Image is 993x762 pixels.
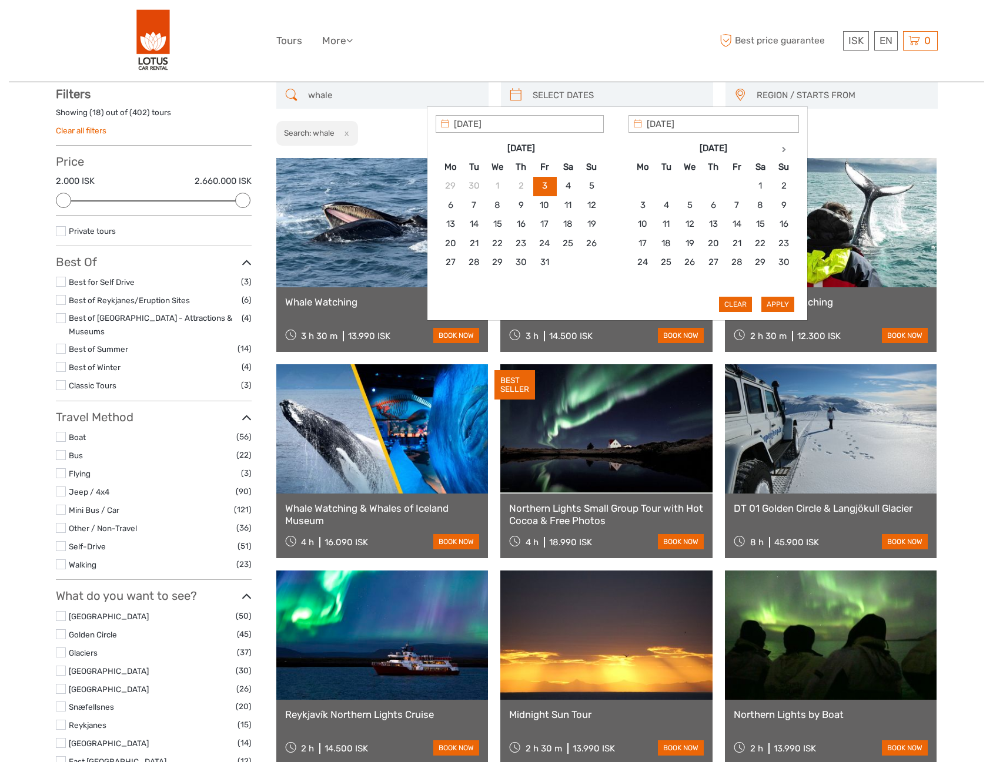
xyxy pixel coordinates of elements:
a: book now [882,740,928,756]
a: Northern Lights by Boat [734,709,928,720]
td: 2 [772,177,795,196]
td: 21 [462,234,486,253]
span: 4 h [301,537,314,548]
a: Flying [69,469,91,478]
td: 31 [533,253,556,272]
td: 17 [631,234,654,253]
span: Best price guarantee [717,31,840,51]
div: 13.990 ISK [573,743,615,754]
div: BEST SELLER [494,370,535,400]
td: 5 [580,177,603,196]
th: Fr [725,157,748,176]
td: 11 [654,215,678,234]
th: Mo [631,157,654,176]
th: Th [509,157,533,176]
div: 12.300 ISK [797,331,841,341]
td: 30 [772,253,795,272]
a: Bus [69,451,83,460]
a: Midnight Sun Tour [509,709,704,720]
span: (90) [236,485,252,498]
td: 9 [509,196,533,214]
span: 3 h [526,331,539,341]
span: (51) [238,539,252,553]
div: 13.990 ISK [774,743,816,754]
h2: Search: whale [284,128,335,137]
span: 2 h [301,743,314,754]
span: (4) [242,360,252,374]
a: More [322,32,353,49]
h3: What do you want to see? [56,589,252,603]
a: Tours [276,32,302,49]
td: 20 [701,234,725,253]
a: [GEOGRAPHIC_DATA] [69,612,149,621]
td: 13 [439,215,462,234]
a: 100% Whale Watching [734,296,928,308]
a: book now [433,534,479,549]
button: Apply [761,297,794,312]
td: 13 [701,215,725,234]
a: Walking [69,560,96,569]
a: Private tours [69,226,116,236]
td: 10 [631,215,654,234]
td: 12 [580,196,603,214]
td: 29 [748,253,772,272]
td: 4 [654,196,678,214]
td: 1 [748,177,772,196]
span: (50) [236,609,252,623]
td: 19 [580,215,603,234]
td: 24 [533,234,556,253]
label: 402 [132,107,147,118]
a: Self-Drive [69,542,106,551]
span: (20) [236,700,252,713]
td: 9 [772,196,795,214]
td: 8 [748,196,772,214]
div: 16.090 ISK [325,537,368,548]
th: Th [701,157,725,176]
td: 19 [678,234,701,253]
div: Showing ( ) out of ( ) tours [56,107,252,125]
td: 12 [678,215,701,234]
td: 14 [462,215,486,234]
span: (23) [236,558,252,571]
td: 16 [509,215,533,234]
a: Best of Summer [69,344,128,354]
td: 29 [486,253,509,272]
button: Open LiveChat chat widget [135,18,149,32]
td: 6 [439,196,462,214]
td: 10 [533,196,556,214]
span: 3 h 30 m [301,331,337,341]
td: 11 [556,196,580,214]
a: Jeep / 4x4 [69,487,109,496]
label: 2.660.000 ISK [195,175,252,187]
th: Su [772,157,795,176]
td: 6 [701,196,725,214]
span: 0 [922,35,932,46]
span: (26) [236,682,252,696]
th: Tu [462,157,486,176]
a: [GEOGRAPHIC_DATA] [69,738,149,748]
td: 23 [772,234,795,253]
input: SEARCH [303,85,483,106]
a: Whale Watching & Whales of Iceland Museum [285,502,480,526]
a: Glaciers [69,648,98,657]
span: (56) [236,430,252,444]
td: 23 [509,234,533,253]
td: 5 [678,196,701,214]
td: 8 [486,196,509,214]
div: 14.500 ISK [325,743,368,754]
a: Golden Circle [69,630,117,639]
img: 443-e2bd2384-01f0-477a-b1bf-f993e7f52e7d_logo_big.png [136,9,170,73]
td: 27 [701,253,725,272]
th: We [486,157,509,176]
td: 28 [462,253,486,272]
a: book now [658,328,704,343]
a: book now [433,740,479,756]
th: Tu [654,157,678,176]
a: DT 01 Golden Circle & Langjökull Glacier [734,502,928,514]
div: 45.900 ISK [774,537,819,548]
a: Clear all filters [56,126,106,135]
a: [GEOGRAPHIC_DATA] [69,684,149,694]
a: Whale Watching [285,296,480,308]
th: Sa [556,157,580,176]
span: (6) [242,293,252,307]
